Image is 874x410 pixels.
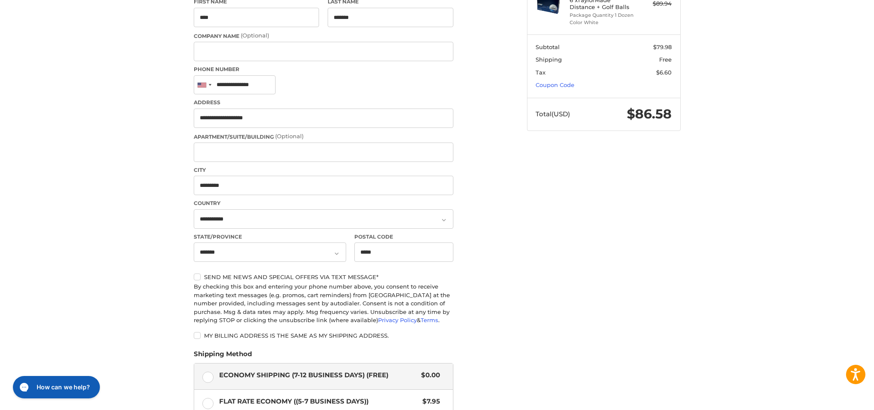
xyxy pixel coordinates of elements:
[354,233,453,241] label: Postal Code
[536,81,574,88] a: Coupon Code
[219,397,418,407] span: Flat Rate Economy ((5-7 Business Days))
[627,106,672,122] span: $86.58
[194,332,453,339] label: My billing address is the same as my shipping address.
[570,12,635,19] li: Package Quantity 1 Dozen
[241,32,269,39] small: (Optional)
[194,349,252,363] legend: Shipping Method
[194,283,453,325] div: By checking this box and entering your phone number above, you consent to receive marketing text ...
[418,397,440,407] span: $7.95
[653,43,672,50] span: $79.98
[194,273,453,280] label: Send me news and special offers via text message*
[194,65,453,73] label: Phone Number
[536,110,570,118] span: Total (USD)
[194,76,214,94] div: United States: +1
[219,370,417,380] span: Economy Shipping (7-12 Business Days) (Free)
[9,373,102,401] iframe: Gorgias live chat messenger
[194,166,453,174] label: City
[275,133,304,140] small: (Optional)
[536,69,545,76] span: Tax
[378,317,417,323] a: Privacy Policy
[536,56,562,63] span: Shipping
[194,199,453,207] label: Country
[194,31,453,40] label: Company Name
[421,317,438,323] a: Terms
[659,56,672,63] span: Free
[570,19,635,26] li: Color White
[656,69,672,76] span: $6.60
[194,132,453,141] label: Apartment/Suite/Building
[194,99,453,106] label: Address
[417,370,440,380] span: $0.00
[536,43,560,50] span: Subtotal
[194,233,346,241] label: State/Province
